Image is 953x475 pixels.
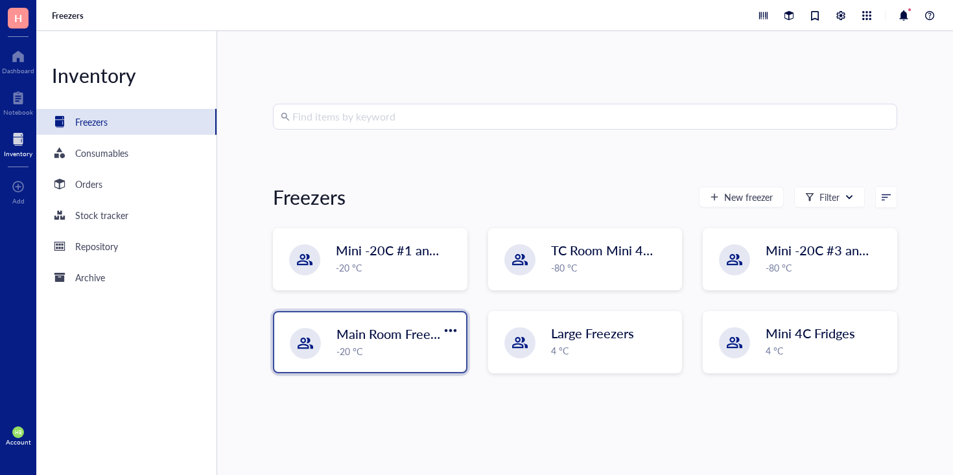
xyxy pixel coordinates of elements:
[36,202,217,228] a: Stock tracker
[551,343,674,358] div: 4 °C
[6,438,31,446] div: Account
[75,177,102,191] div: Orders
[336,261,459,275] div: -20 °C
[336,344,458,358] div: -20 °C
[15,430,21,435] span: HB
[551,241,691,259] span: TC Room Mini 4C+ -20C
[766,324,855,342] span: Mini 4C Fridges
[75,270,105,284] div: Archive
[724,192,773,202] span: New freezer
[336,241,455,259] span: Mini -20C #1 and #2
[819,190,840,204] div: Filter
[2,46,34,75] a: Dashboard
[3,108,33,116] div: Notebook
[4,150,32,157] div: Inventory
[273,184,346,210] div: Freezers
[12,197,25,205] div: Add
[766,241,885,259] span: Mini -20C #3 and #4
[75,146,128,160] div: Consumables
[52,10,86,21] a: Freezers
[36,233,217,259] a: Repository
[36,171,217,197] a: Orders
[766,261,889,275] div: -80 °C
[75,239,118,253] div: Repository
[699,187,784,207] button: New freezer
[36,62,217,88] div: Inventory
[336,325,454,343] span: Main Room Freezers
[36,140,217,166] a: Consumables
[551,324,634,342] span: Large Freezers
[36,264,217,290] a: Archive
[75,208,128,222] div: Stock tracker
[2,67,34,75] div: Dashboard
[551,261,674,275] div: -80 °C
[36,109,217,135] a: Freezers
[14,10,22,26] span: H
[75,115,108,129] div: Freezers
[4,129,32,157] a: Inventory
[3,87,33,116] a: Notebook
[766,343,889,358] div: 4 °C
